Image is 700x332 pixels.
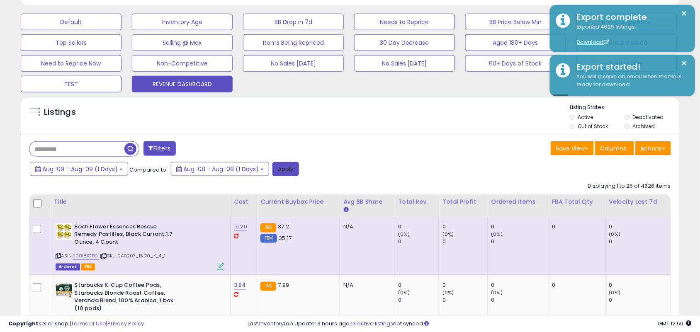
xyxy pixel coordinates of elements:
[351,320,394,327] a: 13 active listings
[343,198,391,206] div: Avg BB Share
[491,223,549,231] div: 0
[442,198,484,206] div: Total Profit
[56,223,72,240] img: 51Lw0recp-L._SL40_.jpg
[354,55,455,72] button: No Sales [DATE]
[279,235,292,242] span: 35.17
[609,231,621,238] small: (0%)
[278,281,289,289] span: 7.99
[132,55,233,72] button: Non-Competitive
[442,223,488,231] div: 0
[234,198,253,206] div: Cost
[56,282,72,298] img: 51kVAJtCxuL._SL40_.jpg
[143,141,176,156] button: Filters
[243,14,344,30] button: BB Drop in 7d
[81,264,95,271] span: FBA
[609,223,671,231] div: 0
[129,166,168,174] span: Compared to:
[399,223,439,231] div: 0
[44,107,76,118] h5: Listings
[658,320,692,327] span: 2025-08-11 12:56 GMT
[442,290,454,296] small: (0%)
[609,198,667,206] div: Velocity Last 7d
[552,223,599,231] div: 0
[609,290,621,296] small: (0%)
[491,231,503,238] small: (0%)
[551,141,594,155] button: Save View
[71,320,106,327] a: Terms of Use
[571,61,689,73] div: Export started!
[442,238,488,246] div: 0
[107,320,144,327] a: Privacy Policy
[248,320,692,328] div: Last InventoryLab Update: 3 hours ago, not synced.
[53,198,227,206] div: Title
[243,55,344,72] button: No Sales [DATE]
[260,234,277,243] small: FBM
[343,223,389,231] div: N/A
[21,55,122,72] button: Need to Reprice Now
[183,165,259,173] span: Aug-08 - Aug-08 (1 Days)
[260,282,276,291] small: FBA
[354,34,455,51] button: 30 Day Decrease
[442,282,488,289] div: 0
[278,223,291,231] span: 37.21
[491,282,549,289] div: 0
[577,39,609,46] a: Download
[132,14,233,30] button: Inventory Age
[465,55,566,72] button: 60+ Days of Stock
[343,282,389,289] div: N/A
[100,253,165,259] span: | SKU: 240207_15.20_K_4_1
[243,34,344,51] button: Items Being Repriced
[552,282,599,289] div: 0
[56,223,224,269] div: ASIN:
[234,223,247,231] a: 15.20
[8,320,144,328] div: seller snap | |
[73,253,99,260] a: B0018IOPGI
[260,198,336,206] div: Current Buybox Price
[609,238,671,246] div: 0
[442,297,488,304] div: 0
[571,11,689,23] div: Export complete
[595,141,634,155] button: Columns
[42,165,118,173] span: Aug-09 - Aug-09 (1 Days)
[74,282,175,315] b: Starbucks K-Cup Coffee Pods, Starbucks Blonde Roast Coffee, Veranda Blend, 100% Arabica, 1 box (1...
[260,223,276,233] small: FBA
[609,297,671,304] div: 0
[578,114,593,121] label: Active
[609,282,671,289] div: 0
[588,182,671,190] div: Displaying 1 to 25 of 4626 items
[399,282,439,289] div: 0
[465,34,566,51] button: Aged 180+ Days
[571,23,689,46] div: Exported 4626 listings.
[399,297,439,304] div: 0
[571,73,689,88] div: You will receive an email when the file is ready for download
[600,144,627,153] span: Columns
[8,320,39,327] strong: Copyright
[491,290,503,296] small: (0%)
[21,34,122,51] button: Top Sellers
[399,290,410,296] small: (0%)
[343,206,348,214] small: Avg BB Share.
[552,198,602,206] div: FBA Total Qty
[399,238,439,246] div: 0
[570,104,679,111] p: Listing States:
[442,231,454,238] small: (0%)
[74,223,175,249] b: Bach Flower Essences Rescue Remedy Pastilles, Black Currant,1.7 Ounce, 4 Count
[491,238,549,246] div: 0
[491,297,549,304] div: 0
[21,14,122,30] button: Default
[491,198,545,206] div: Ordered Items
[30,162,128,176] button: Aug-09 - Aug-09 (1 Days)
[234,281,246,290] a: 3.84
[171,162,269,176] button: Aug-08 - Aug-08 (1 Days)
[681,58,688,68] button: ×
[681,8,688,19] button: ×
[633,123,655,130] label: Archived
[399,198,436,206] div: Total Rev.
[399,231,410,238] small: (0%)
[354,14,455,30] button: Needs to Reprice
[132,76,233,92] button: REVENUE DASHBOARD
[635,141,671,155] button: Actions
[272,162,299,176] button: Apply
[56,264,80,271] span: Listings that have been deleted from Seller Central
[633,114,664,121] label: Deactivated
